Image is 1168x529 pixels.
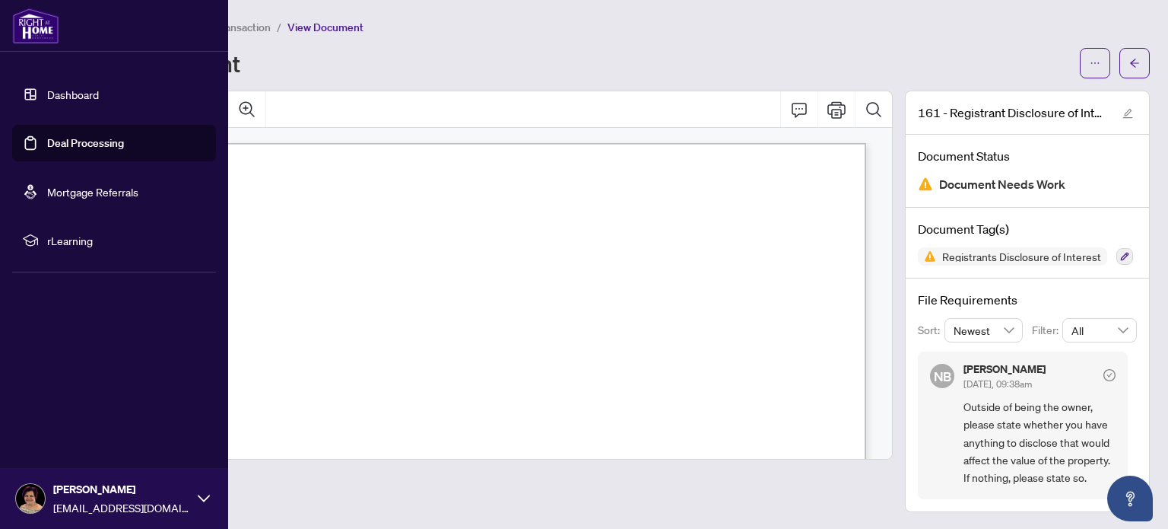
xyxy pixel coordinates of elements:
li: / [277,18,281,36]
span: View Transaction [189,21,271,34]
a: Deal Processing [47,136,124,150]
span: [PERSON_NAME] [53,481,190,498]
p: Sort: [918,322,944,339]
a: Mortgage Referrals [47,185,138,199]
h5: [PERSON_NAME] [963,364,1046,374]
span: edit [1122,108,1133,119]
img: Profile Icon [16,484,45,513]
span: check-circle [1103,369,1116,381]
span: View Document [287,21,363,34]
span: ellipsis [1090,58,1100,69]
h4: Document Status [918,147,1137,165]
a: Dashboard [47,88,99,101]
span: NB [933,365,951,386]
span: Outside of being the owner, please state whether you have anything to disclose that would affect ... [963,398,1116,487]
h4: File Requirements [918,291,1137,309]
span: arrow-left [1129,58,1140,69]
span: 161 - Registrant Disclosure of Interest Disposition of Property.pdf [918,104,1108,122]
span: rLearning [47,232,205,249]
span: Document Needs Work [939,174,1065,195]
img: Status Icon [918,247,936,266]
span: Newest [954,319,1014,342]
img: Document Status [918,177,933,192]
span: All [1071,319,1128,342]
span: [DATE], 09:38am [963,378,1032,390]
span: [EMAIL_ADDRESS][DOMAIN_NAME] [53,499,190,516]
img: logo [12,8,59,44]
span: Registrants Disclosure of Interest [936,251,1107,262]
button: Open asap [1107,476,1153,521]
p: Filter: [1032,322,1062,339]
h4: Document Tag(s) [918,220,1137,238]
